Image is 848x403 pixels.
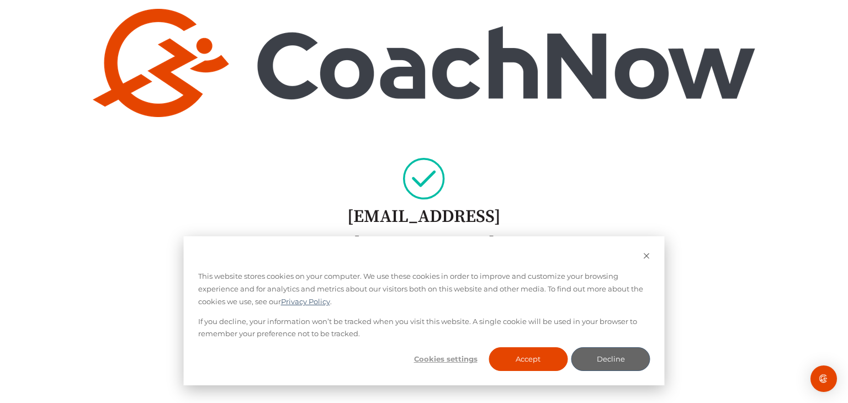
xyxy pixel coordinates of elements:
a: Privacy Policy [281,295,330,308]
div: Open Intercom Messenger [810,365,837,392]
p: [EMAIL_ADDRESS][DOMAIN_NAME] [286,204,563,257]
p: If you decline, your information won’t be tracked when you visit this website. A single cookie wi... [198,315,650,341]
button: Accept [489,347,568,371]
button: Decline [571,347,650,371]
p: This website stores cookies on your computer. We use these cookies in order to improve and custom... [198,270,650,307]
button: Cookies settings [406,347,485,371]
button: Dismiss cookie banner [643,251,650,263]
div: Cookie banner [184,236,665,385]
img: Company logo [93,9,755,117]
